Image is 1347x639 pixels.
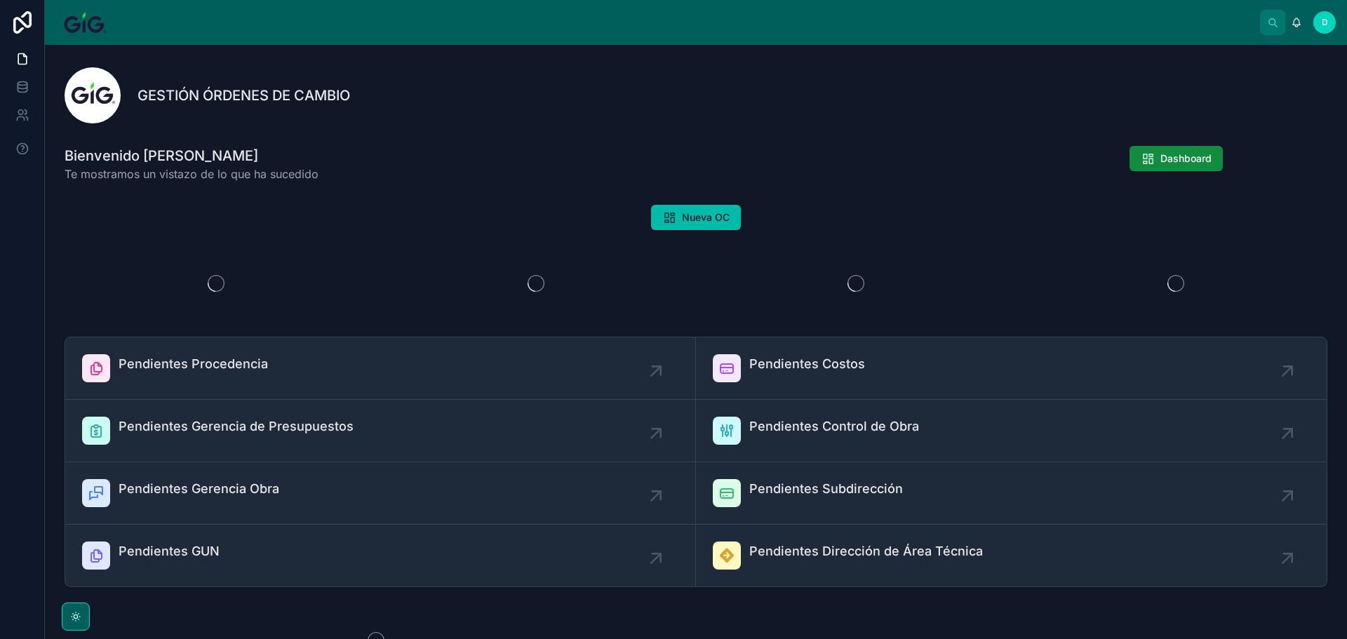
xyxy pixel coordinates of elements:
[749,542,983,561] span: Pendientes Dirección de Área Técnica
[119,354,268,374] span: Pendientes Procedencia
[1160,152,1212,166] span: Dashboard
[65,400,696,462] a: Pendientes Gerencia de Presupuestos
[126,7,1260,13] div: scrollable content
[119,542,220,561] span: Pendientes GUN
[682,210,730,224] span: Nueva OC
[696,462,1327,525] a: Pendientes Subdirección
[65,337,696,400] a: Pendientes Procedencia
[119,417,354,436] span: Pendientes Gerencia de Presupuestos
[56,11,114,34] img: App logo
[749,479,903,499] span: Pendientes Subdirección
[749,417,919,436] span: Pendientes Control de Obra
[1130,146,1223,171] button: Dashboard
[119,479,279,499] span: Pendientes Gerencia Obra
[65,462,696,525] a: Pendientes Gerencia Obra
[65,525,696,586] a: Pendientes GUN
[696,337,1327,400] a: Pendientes Costos
[651,205,741,230] button: Nueva OC
[1322,17,1328,28] span: D
[65,166,319,182] span: Te mostramos un vistazo de lo que ha sucedido
[65,146,319,166] h1: Bienvenido [PERSON_NAME]
[749,354,865,374] span: Pendientes Costos
[696,525,1327,586] a: Pendientes Dirección de Área Técnica
[138,86,350,105] h1: GESTIÓN ÓRDENES DE CAMBIO
[696,400,1327,462] a: Pendientes Control de Obra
